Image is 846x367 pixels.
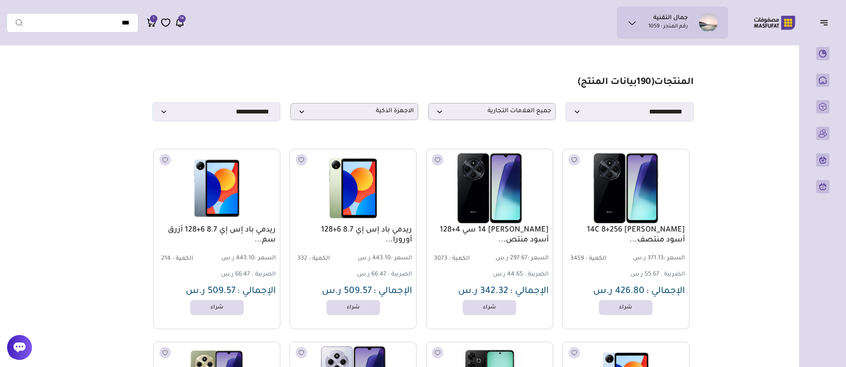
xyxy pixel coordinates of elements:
[180,15,184,22] span: 14
[431,153,548,223] img: 2025-10-05-68e2a1191fe48.png
[158,225,276,245] a: ريدمي باد إس إي 8.7 6+128 أزرق سم...
[186,287,235,297] span: 509.57 ر.س
[630,271,659,278] span: 55.67 ر.س
[570,256,584,262] span: 3459
[449,256,470,262] span: الكمية :
[567,225,685,245] a: [PERSON_NAME] 14C 8+256 أسود منتصف...
[354,255,412,263] span: 443.10 ر.س
[326,300,380,315] a: شراء
[578,77,694,89] h1: المنتجات
[567,153,684,223] img: 2025-10-05-68e2a42ab8f7f.png
[428,103,556,120] p: جميع العلامات التجارية
[294,225,412,245] a: ريدمي باد إس إي 8.7 6+128 أورورا...
[463,300,516,315] a: شراء
[653,15,688,23] h1: جمال التقنية
[175,17,185,28] a: 14
[599,300,652,315] a: شراء
[525,271,549,278] span: الضريبة :
[161,256,171,262] span: 214
[748,15,801,31] img: Logo
[190,300,244,315] a: شراء
[648,23,688,31] p: رقم المتجر : 1059
[433,108,552,116] span: جميع العلامات التجارية
[664,255,685,262] span: السعر :
[221,271,250,278] span: 66.47 ر.س
[153,15,154,22] span: 1
[593,287,645,297] span: 426.80 ر.س
[252,271,276,278] span: الضريبة :
[510,287,549,297] span: الإجمالي :
[586,256,606,262] span: الكمية :
[295,108,414,116] span: الاجهزة الذكية
[357,271,386,278] span: 66.47 ر.س
[172,256,193,262] span: الكمية :
[391,255,412,262] span: السعر :
[322,287,372,297] span: 509.57 ر.س
[493,271,523,278] span: 44.65 ر.س
[158,153,275,223] img: 20250909142956283563.png
[297,256,307,262] span: 332
[294,153,412,223] img: 20250909143011113923.png
[627,255,685,263] span: 371.13 ر.س
[218,255,276,263] span: 443.10 ر.س
[388,271,412,278] span: الضريبة :
[699,13,718,32] img: جمال التقنية
[255,255,276,262] span: السعر :
[578,78,654,88] span: ( بيانات المنتج)
[147,17,157,28] a: 1
[458,287,508,297] span: 342.32 ر.س
[431,225,549,245] a: [PERSON_NAME] 14 سي 4+128 أسود منتص...
[527,255,549,262] span: السعر :
[309,256,330,262] span: الكمية :
[373,287,412,297] span: الإجمالي :
[237,287,276,297] span: الإجمالي :
[290,103,418,120] p: الاجهزة الذكية
[434,256,447,262] span: 3073
[490,255,549,263] span: 297.67 ر.س
[637,78,651,88] span: 190
[646,287,685,297] span: الإجمالي :
[661,271,685,278] span: الضريبة :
